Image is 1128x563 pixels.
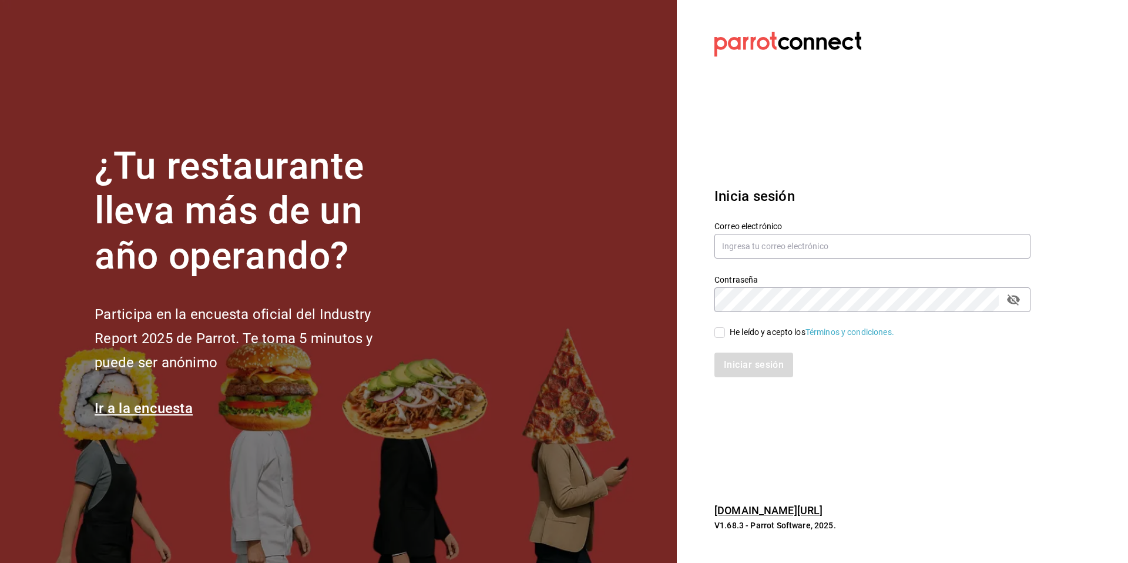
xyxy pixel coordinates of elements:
[730,326,894,339] div: He leído y acepto los
[95,400,193,417] a: Ir a la encuesta
[714,222,1030,230] label: Correo electrónico
[95,303,412,374] h2: Participa en la encuesta oficial del Industry Report 2025 de Parrot. Te toma 5 minutos y puede se...
[714,234,1030,259] input: Ingresa tu correo electrónico
[714,275,1030,283] label: Contraseña
[805,327,894,337] a: Términos y condiciones.
[714,520,1030,531] p: V1.68.3 - Parrot Software, 2025.
[714,504,822,517] a: [DOMAIN_NAME][URL]
[714,186,1030,207] h3: Inicia sesión
[1003,290,1023,310] button: passwordField
[95,144,412,279] h1: ¿Tu restaurante lleva más de un año operando?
